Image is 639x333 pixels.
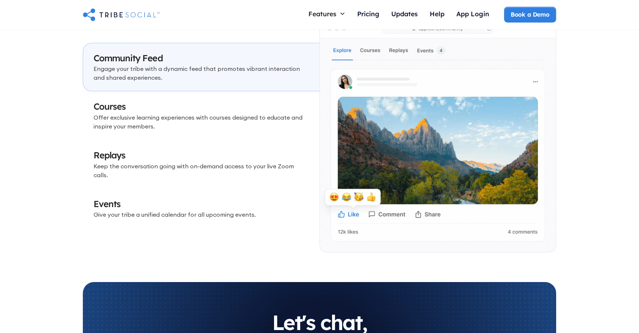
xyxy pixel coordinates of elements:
div: Updates [391,10,418,18]
div: App Login [456,10,489,18]
a: Updates [385,7,424,23]
h3: Replays [94,149,309,162]
p: Engage your tribe with a dynamic feed that promotes vibrant interaction and shared experiences. [94,64,309,82]
p: Offer exclusive learning experiences with courses designed to educate and inspire your members. [94,113,309,131]
a: App Login [450,7,495,23]
h3: Events [94,198,309,210]
p: Give your tribe a unified calendar for all upcoming events. [94,210,309,219]
div: Pricing [357,10,379,18]
a: Pricing [351,7,385,23]
a: home [83,7,160,22]
h3: Courses [94,100,309,113]
a: Book a Demo [504,7,556,22]
div: Features [308,10,337,18]
div: Help [430,10,444,18]
p: Keep the conversation going with on-demand access to your live Zoom calls. [94,162,309,179]
h3: Community Feed [94,52,309,65]
a: Help [424,7,450,23]
img: An illustration of Community Feed [320,19,556,252]
div: Features [302,7,351,21]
